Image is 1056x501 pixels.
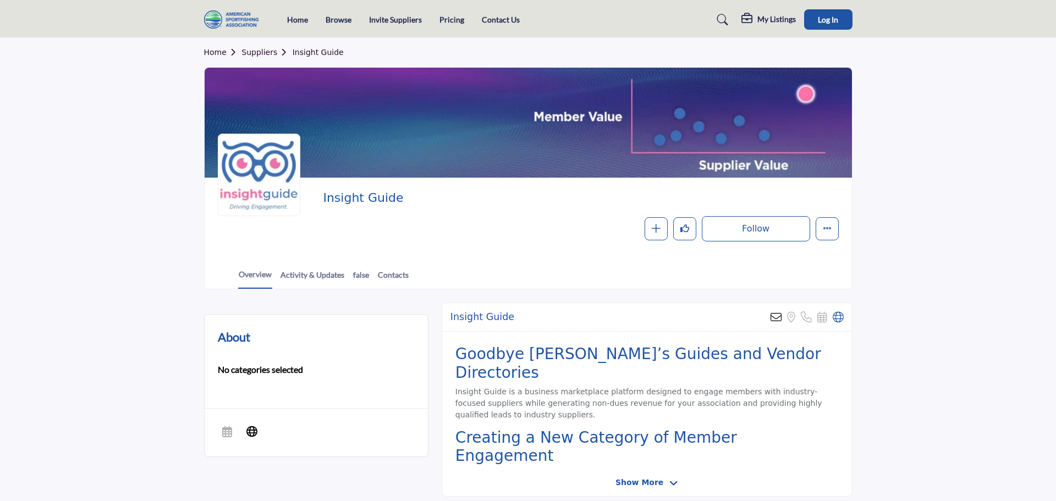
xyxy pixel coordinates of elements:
a: Suppliers [241,48,292,57]
h2: Insight Guide [323,191,625,205]
a: Home [287,15,308,24]
div: My Listings [741,13,796,26]
h2: Insight Guide [450,311,514,323]
b: No categories selected [218,363,303,376]
h2: Goodbye [PERSON_NAME]’s Guides and Vendor Directories [455,345,839,382]
a: Pricing [439,15,464,24]
h5: My Listings [757,14,796,24]
h2: About [218,328,250,346]
a: Browse [326,15,351,24]
a: Contacts [377,269,409,288]
a: Insight Guide [293,48,344,57]
button: More details [816,217,839,240]
span: Log In [818,15,838,24]
span: Show More [615,477,663,488]
button: Follow [702,216,810,241]
a: Overview [238,268,272,289]
button: Like [673,217,696,240]
a: Invite Suppliers [369,15,422,24]
p: Insight Guide is a business marketplace platform designed to engage members with industry-focused... [455,386,839,421]
h2: Creating a New Category of Member Engagement [455,428,839,465]
a: Home [204,48,242,57]
img: site Logo [204,10,264,29]
a: Contact Us [482,15,520,24]
button: Log In [804,9,853,30]
a: Search [706,11,735,29]
a: Activity & Updates [280,269,345,288]
a: false [353,269,370,288]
